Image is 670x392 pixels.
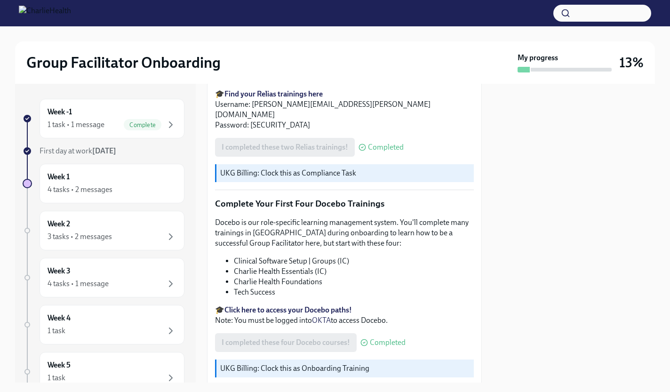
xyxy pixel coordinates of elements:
a: First day at work[DATE] [23,146,184,156]
li: Charlie Health Foundations [234,277,474,287]
h6: Week 3 [48,266,71,276]
p: Docebo is our role-specific learning management system. You'll complete many trainings in [GEOGRA... [215,217,474,248]
li: Tech Success [234,287,474,297]
h6: Week 5 [48,360,71,370]
h6: Week -1 [48,107,72,117]
li: Clinical Software Setup | Groups (IC) [234,256,474,266]
div: 1 task • 1 message [48,120,104,130]
h3: 13% [619,54,644,71]
div: 1 task [48,373,65,383]
a: OKTA [312,316,331,325]
h6: Week 4 [48,313,71,323]
span: Completed [368,144,404,151]
span: First day at work [40,146,116,155]
a: Week 41 task [23,305,184,344]
a: Week 34 tasks • 1 message [23,258,184,297]
a: Week 14 tasks • 2 messages [23,164,184,203]
h2: Group Facilitator Onboarding [26,53,221,72]
a: Week 51 task [23,352,184,392]
img: CharlieHealth [19,6,71,21]
p: Complete Your First Four Docebo Trainings [215,198,474,210]
p: UKG Billing: Clock this as Compliance Task [220,168,470,178]
p: UKG Billing: Clock this as Onboarding Training [220,363,470,374]
h6: Week 1 [48,172,70,182]
div: 4 tasks • 2 messages [48,184,112,195]
a: Week 23 tasks • 2 messages [23,211,184,250]
p: 🎓 Note: You must be logged into to access Docebo. [215,305,474,326]
a: Week -11 task • 1 messageComplete [23,99,184,138]
a: Find your Relias trainings here [224,89,323,98]
a: Click here to access your Docebo paths! [224,305,352,314]
h6: Week 2 [48,219,70,229]
strong: [DATE] [92,146,116,155]
li: Charlie Health Essentials (IC) [234,266,474,277]
span: Complete [124,121,161,128]
div: 3 tasks • 2 messages [48,232,112,242]
p: 🎓 Username: [PERSON_NAME][EMAIL_ADDRESS][PERSON_NAME][DOMAIN_NAME] Password: [SECURITY_DATA] [215,89,474,130]
strong: My progress [518,53,558,63]
div: 1 task [48,326,65,336]
span: Completed [370,339,406,346]
div: 4 tasks • 1 message [48,279,109,289]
